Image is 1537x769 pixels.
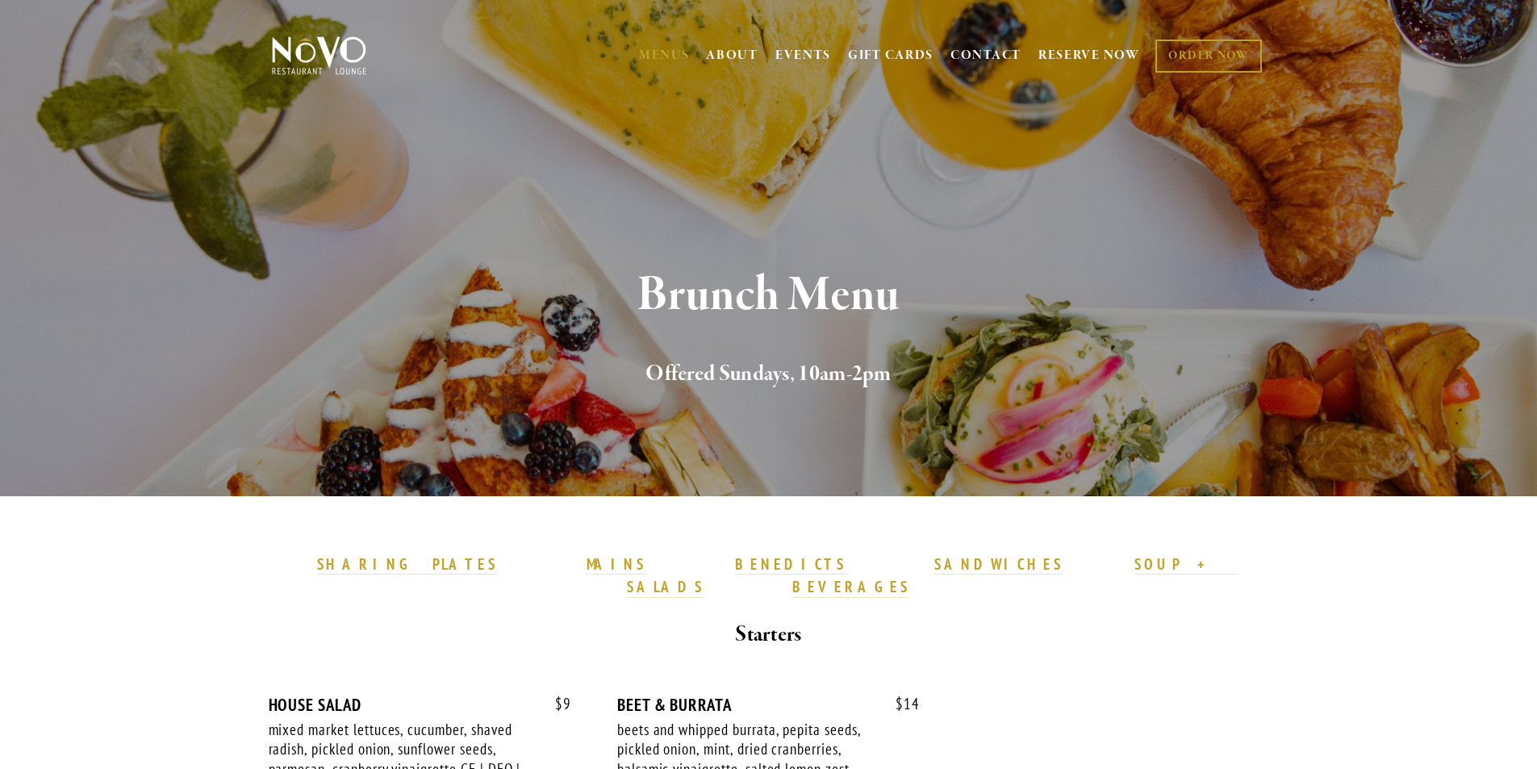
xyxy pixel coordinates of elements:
strong: MAINS [587,554,647,574]
div: HOUSE SALAD [269,695,571,715]
a: BENEDICTS [735,554,846,575]
span: $ [896,694,904,713]
a: BEVERAGES [792,577,910,598]
a: CONTACT [950,40,1021,71]
strong: SHARING PLATES [317,554,498,574]
h1: Brunch Menu [299,270,1239,322]
strong: BENEDICTS [735,554,846,574]
h2: Offered Sundays, 10am-2pm [299,357,1239,391]
strong: BEVERAGES [792,577,910,596]
a: EVENTS [775,48,831,64]
span: $ [555,694,563,713]
a: ABOUT [706,48,758,64]
span: 9 [539,695,571,713]
img: Novo Restaurant &amp; Lounge [269,36,370,76]
div: BEET & BURRATA [617,695,920,715]
span: 14 [879,695,920,713]
a: SOUP + SALADS [627,554,1238,598]
a: RESERVE NOW [1038,40,1140,71]
a: GIFT CARDS [848,40,933,71]
a: MENUS [639,48,690,64]
strong: Starters [735,621,801,649]
a: SANDWICHES [934,554,1063,575]
strong: SANDWICHES [934,554,1063,574]
a: ORDER NOW [1155,40,1261,73]
a: MAINS [587,554,647,575]
a: SHARING PLATES [317,554,498,575]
